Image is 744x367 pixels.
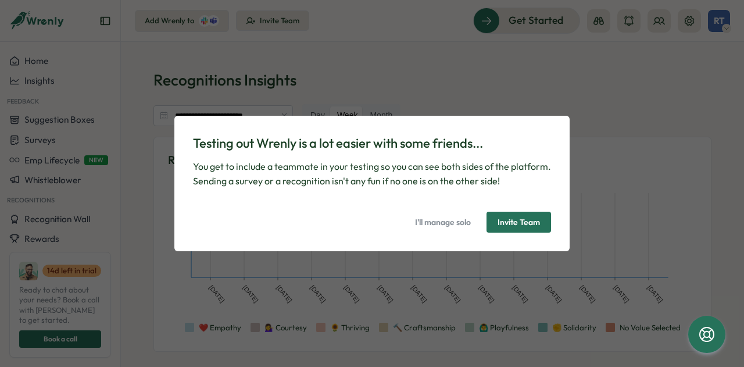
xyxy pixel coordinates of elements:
[487,212,551,233] button: Invite Team
[415,212,471,232] span: I'll manage solo
[404,212,482,233] button: I'll manage solo
[498,212,540,232] span: Invite Team
[193,134,551,152] p: Testing out Wrenly is a lot easier with some friends...
[193,159,551,188] p: You get to include a teammate in your testing so you can see both sides of the platform. Sending ...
